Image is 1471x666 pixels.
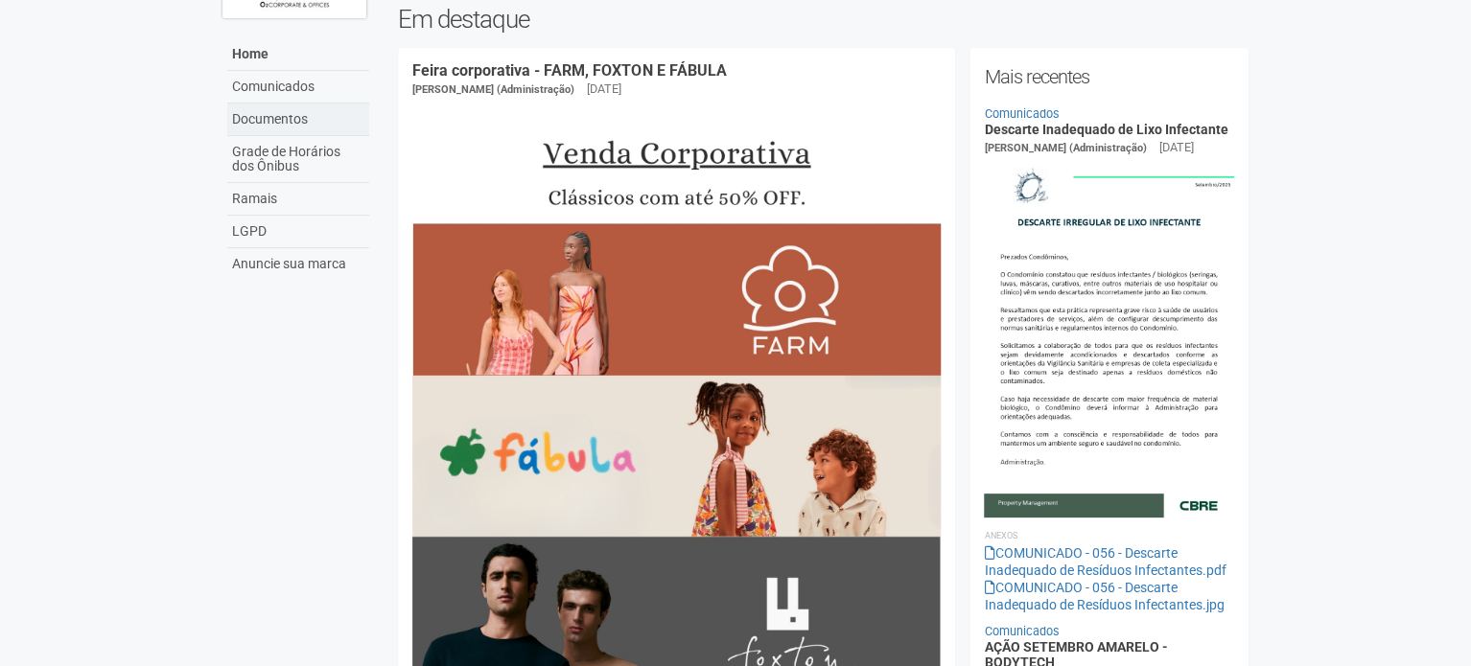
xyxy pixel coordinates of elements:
[984,580,1224,612] a: COMUNICADO - 056 - Descarte Inadequado de Resíduos Infectantes.jpg
[984,545,1226,578] a: COMUNICADO - 056 - Descarte Inadequado de Resíduos Infectantes.pdf
[227,38,369,71] a: Home
[227,183,369,216] a: Ramais
[1158,139,1193,156] div: [DATE]
[984,142,1146,154] span: [PERSON_NAME] (Administração)
[984,122,1227,137] a: Descarte Inadequado de Lixo Infectante
[984,157,1234,517] img: COMUNICADO%20-%20056%20-%20Descarte%20Inadequado%20de%20Res%C3%ADduos%20Infectantes.jpg
[412,83,574,96] span: [PERSON_NAME] (Administração)
[227,71,369,103] a: Comunicados
[227,216,369,248] a: LGPD
[398,5,1249,34] h2: Em destaque
[984,624,1059,638] a: Comunicados
[587,80,621,98] div: [DATE]
[984,62,1234,91] h2: Mais recentes
[984,106,1059,121] a: Comunicados
[412,61,726,80] a: Feira corporativa - FARM, FOXTON E FÁBULA
[227,136,369,183] a: Grade de Horários dos Ônibus
[984,527,1234,544] li: Anexos
[227,103,369,136] a: Documentos
[227,248,369,280] a: Anuncie sua marca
